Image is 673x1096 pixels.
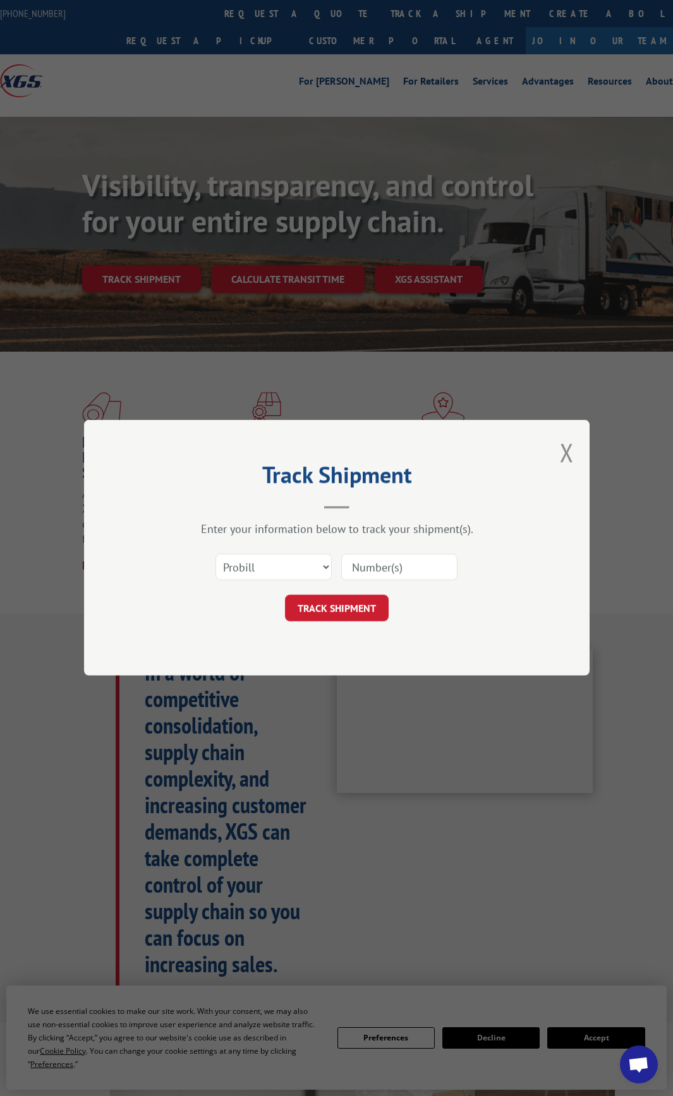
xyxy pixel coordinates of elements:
h2: Track Shipment [147,466,526,490]
button: TRACK SHIPMENT [285,595,389,622]
div: Open chat [620,1045,658,1083]
input: Number(s) [341,554,458,581]
div: Enter your information below to track your shipment(s). [147,522,526,537]
button: Close modal [560,436,574,469]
